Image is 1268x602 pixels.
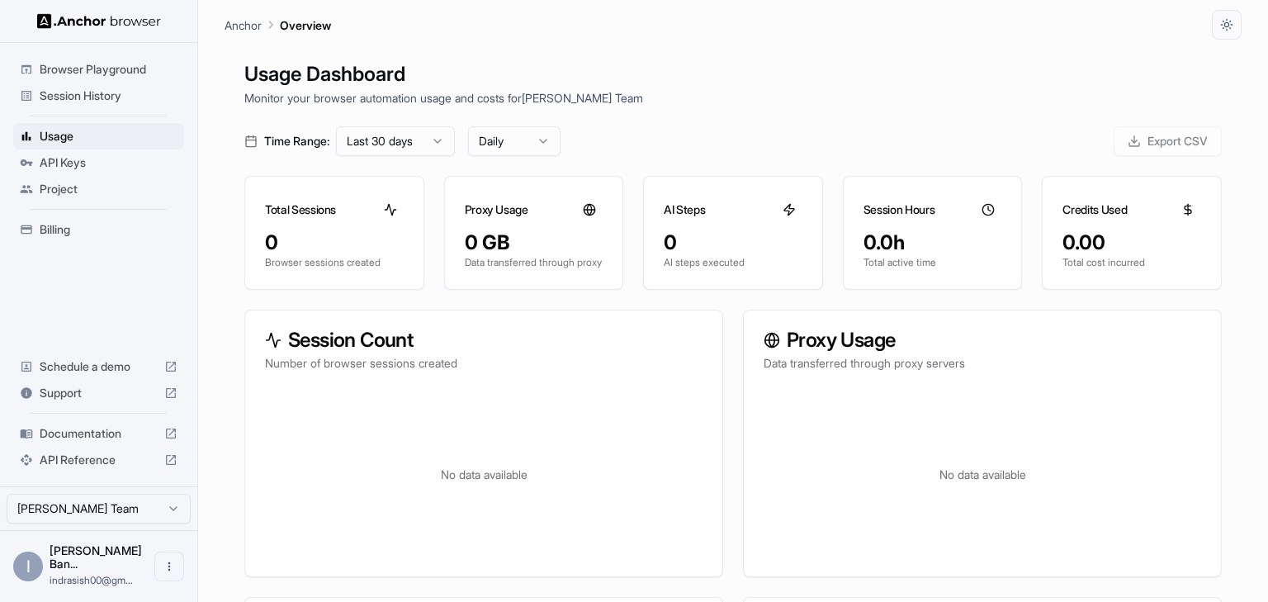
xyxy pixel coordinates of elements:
[664,256,802,269] p: AI steps executed
[40,385,158,401] span: Support
[664,201,705,218] h3: AI Steps
[465,256,603,269] p: Data transferred through proxy
[863,230,1002,256] div: 0.0h
[154,552,184,581] button: Open menu
[40,358,158,375] span: Schedule a demo
[13,216,184,243] div: Billing
[13,83,184,109] div: Session History
[40,452,158,468] span: API Reference
[265,256,404,269] p: Browser sessions created
[244,89,1222,107] p: Monitor your browser automation usage and costs for [PERSON_NAME] Team
[863,256,1002,269] p: Total active time
[40,128,177,145] span: Usage
[1062,201,1127,218] h3: Credits Used
[13,353,184,380] div: Schedule a demo
[265,230,404,256] div: 0
[764,330,1201,350] h3: Proxy Usage
[40,181,177,197] span: Project
[13,380,184,406] div: Support
[265,355,703,372] p: Number of browser sessions created
[225,16,331,34] nav: breadcrumb
[244,59,1222,89] h1: Usage Dashboard
[664,230,802,256] div: 0
[37,13,161,29] img: Anchor Logo
[265,201,336,218] h3: Total Sessions
[40,88,177,104] span: Session History
[13,56,184,83] div: Browser Playground
[465,201,528,218] h3: Proxy Usage
[280,17,331,34] p: Overview
[13,176,184,202] div: Project
[50,574,133,586] span: indrasish00@gmail.com
[764,391,1201,557] div: No data available
[40,425,158,442] span: Documentation
[863,201,934,218] h3: Session Hours
[40,221,177,238] span: Billing
[265,391,703,557] div: No data available
[13,447,184,473] div: API Reference
[1062,230,1201,256] div: 0.00
[13,420,184,447] div: Documentation
[225,17,262,34] p: Anchor
[264,133,329,149] span: Time Range:
[40,154,177,171] span: API Keys
[13,552,43,581] div: I
[40,61,177,78] span: Browser Playground
[13,123,184,149] div: Usage
[265,330,703,350] h3: Session Count
[50,543,142,571] span: Indrasish Banerjee
[764,355,1201,372] p: Data transferred through proxy servers
[1062,256,1201,269] p: Total cost incurred
[465,230,603,256] div: 0 GB
[13,149,184,176] div: API Keys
